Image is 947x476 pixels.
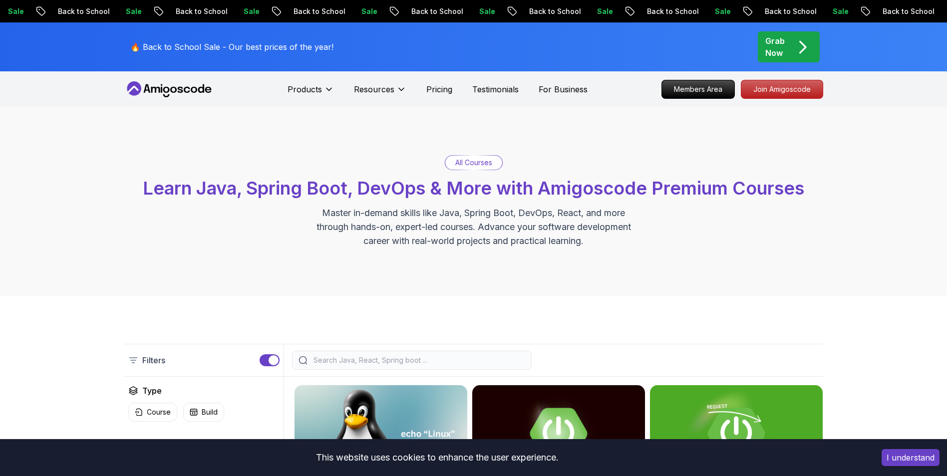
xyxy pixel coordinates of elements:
button: Resources [354,83,406,103]
p: Sale [227,6,259,16]
p: Back to School [631,6,698,16]
input: Search Java, React, Spring boot ... [312,355,525,365]
a: For Business [539,83,588,95]
h2: Type [142,385,162,397]
p: Back to School [395,6,463,16]
p: Back to School [41,6,109,16]
p: Sale [345,6,377,16]
button: Build [183,403,224,422]
p: Grab Now [765,35,785,59]
p: 🔥 Back to School Sale - Our best prices of the year! [130,41,333,53]
button: Course [128,403,177,422]
p: Course [147,407,171,417]
p: All Courses [455,158,492,168]
p: Build [202,407,218,417]
p: Sale [581,6,613,16]
button: Accept cookies [882,449,940,466]
p: Resources [354,83,394,95]
p: Back to School [277,6,345,16]
a: Pricing [426,83,452,95]
div: This website uses cookies to enhance the user experience. [7,447,867,469]
p: Master in-demand skills like Java, Spring Boot, DevOps, React, and more through hands-on, expert-... [306,206,641,248]
a: Testimonials [472,83,519,95]
a: Join Amigoscode [741,80,823,99]
p: Back to School [866,6,934,16]
p: Members Area [662,80,734,98]
a: Members Area [661,80,735,99]
span: Learn Java, Spring Boot, DevOps & More with Amigoscode Premium Courses [143,177,804,199]
p: Back to School [159,6,227,16]
p: Sale [816,6,848,16]
p: Sale [463,6,495,16]
p: Filters [142,354,165,366]
p: Back to School [513,6,581,16]
p: Sale [698,6,730,16]
p: Back to School [748,6,816,16]
button: Products [288,83,334,103]
p: Sale [109,6,141,16]
p: Products [288,83,322,95]
p: Join Amigoscode [741,80,823,98]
